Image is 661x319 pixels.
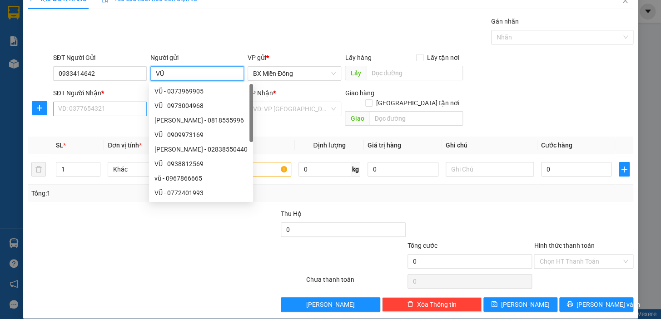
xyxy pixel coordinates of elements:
div: VŨ THỊ PHƯƠNG - 0818555996 [149,113,253,128]
div: vũ - 0967866665 [154,173,248,183]
span: SL [56,142,63,149]
label: Gán nhãn [491,18,519,25]
div: VŨ - 0973004968 [149,98,253,113]
button: delete [31,162,46,177]
div: Tổng: 1 [31,188,256,198]
button: [PERSON_NAME] [281,297,380,312]
span: Giá trị hàng [368,142,401,149]
div: vũ - 0967866665 [149,171,253,186]
div: VŨ - 0938812569 [149,157,253,171]
span: Định lượng [313,142,345,149]
div: [PERSON_NAME] - 02838550440 [154,144,248,154]
div: SĐT Người Nhận [53,88,147,98]
span: Gửi: [8,9,22,18]
div: VŨ - 0772401993 [149,186,253,200]
span: Nhận: [78,9,99,18]
div: [PERSON_NAME] - 0818555996 [154,115,248,125]
span: plus [619,166,629,173]
span: VP Nhận [248,89,273,97]
input: Dọc đường [369,111,463,126]
div: MỘN CẦM [78,19,151,29]
button: deleteXóa Thông tin [382,297,482,312]
input: Ghi Chú [446,162,534,177]
span: plus [33,104,46,112]
div: VŨ - 0373969905 [149,84,253,98]
span: Khác [113,162,190,176]
span: [PERSON_NAME] [306,299,355,309]
div: VŨ - 0909973169 [149,128,253,142]
input: 0 [368,162,438,177]
div: VŨ - 0938812569 [154,159,248,169]
span: Thu Hộ [281,210,302,217]
span: CR : [7,59,21,69]
button: printer[PERSON_NAME] và In [559,297,633,312]
div: VP gửi [248,53,341,63]
span: save [491,301,497,308]
span: Giao hàng [345,89,374,97]
span: Lấy tận nơi [423,53,463,63]
input: Dọc đường [366,66,463,80]
span: Lấy hàng [345,54,371,61]
th: Ghi chú [442,137,537,154]
label: Hình thức thanh toán [534,242,594,249]
button: plus [32,101,47,115]
span: Đơn vị tính [108,142,142,149]
span: BX Miền Đông [253,67,336,80]
div: VŨ - 0909973169 [154,130,248,140]
div: 0357353336 [78,29,151,42]
button: plus [619,162,630,177]
div: CẨM VŨ - 02838550440 [149,142,253,157]
span: Lấy [345,66,366,80]
span: Giao [345,111,369,126]
span: [PERSON_NAME] [501,299,550,309]
div: SĐT Người Gửi [53,53,147,63]
div: VŨ - 0373969905 [154,86,248,96]
div: 0964230315 [8,40,71,53]
div: 180.000 [7,59,73,69]
div: Người gửi [150,53,244,63]
span: printer [567,301,573,308]
div: BX Miền Đông [8,8,71,29]
span: Tổng cước [408,242,437,249]
span: delete [407,301,413,308]
div: Chưa thanh toán [305,275,407,290]
div: VŨ - 0772401993 [154,188,248,198]
span: Cước hàng [541,142,572,149]
div: THĂNG [8,29,71,40]
span: [GEOGRAPHIC_DATA] tận nơi [373,98,463,108]
span: Xóa Thông tin [417,299,457,309]
span: kg [351,162,360,177]
div: VŨ - 0973004968 [154,101,248,111]
div: VP Kon Rẫy [78,8,151,19]
span: [PERSON_NAME] và In [577,299,640,309]
button: save[PERSON_NAME] [483,297,557,312]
